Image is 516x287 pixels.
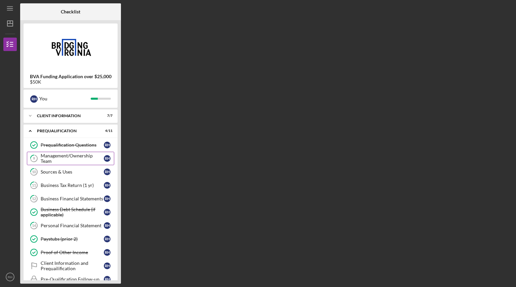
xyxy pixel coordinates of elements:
[27,179,114,192] a: 11Business Tax Return (1 yr)RH
[32,224,36,228] tspan: 14
[27,232,114,246] a: Paystubs (prior 2)RH
[32,170,36,174] tspan: 10
[30,79,112,85] div: $50K
[104,236,111,242] div: R H
[104,222,111,229] div: R H
[27,259,114,273] a: Client Information and PrequailificationRH
[104,262,111,269] div: R H
[100,129,113,133] div: 4 / 11
[33,156,35,161] tspan: 9
[104,249,111,256] div: R H
[41,153,104,164] div: Management/Ownership Team
[41,277,104,282] div: Pre-Qualification Follow-up
[41,183,104,188] div: Business Tax Return (1 yr)
[39,93,91,104] div: You
[41,260,104,271] div: Client Information and Prequailification
[104,195,111,202] div: R H
[61,9,80,14] b: Checklist
[27,205,114,219] a: Business Debt Schedule (if applicable)RH
[41,250,104,255] div: Proof of Other Income
[104,276,111,283] div: R H
[100,114,113,118] div: 7 / 7
[8,275,12,279] text: RH
[41,142,104,148] div: Prequalification Questions
[30,95,38,103] div: R H
[27,138,114,152] a: Prequalification QuestionsRH
[24,27,118,67] img: Product logo
[27,219,114,232] a: 14Personal Financial StatementRH
[104,169,111,175] div: R H
[27,152,114,165] a: 9Management/Ownership TeamRH
[27,246,114,259] a: Proof of Other IncomeRH
[104,209,111,216] div: R H
[30,74,112,79] b: BVA Funding Application over $25,000
[41,169,104,175] div: Sources & Uses
[32,197,36,201] tspan: 12
[37,114,96,118] div: Client Information
[32,183,36,188] tspan: 11
[104,182,111,189] div: R H
[104,155,111,162] div: R H
[27,273,114,286] a: Pre-Qualification Follow-upRH
[3,270,17,284] button: RH
[27,192,114,205] a: 12Business Financial StatementsRH
[37,129,96,133] div: Prequalification
[27,165,114,179] a: 10Sources & UsesRH
[41,207,104,218] div: Business Debt Schedule (if applicable)
[41,236,104,242] div: Paystubs (prior 2)
[41,223,104,228] div: Personal Financial Statement
[104,142,111,148] div: R H
[41,196,104,201] div: Business Financial Statements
